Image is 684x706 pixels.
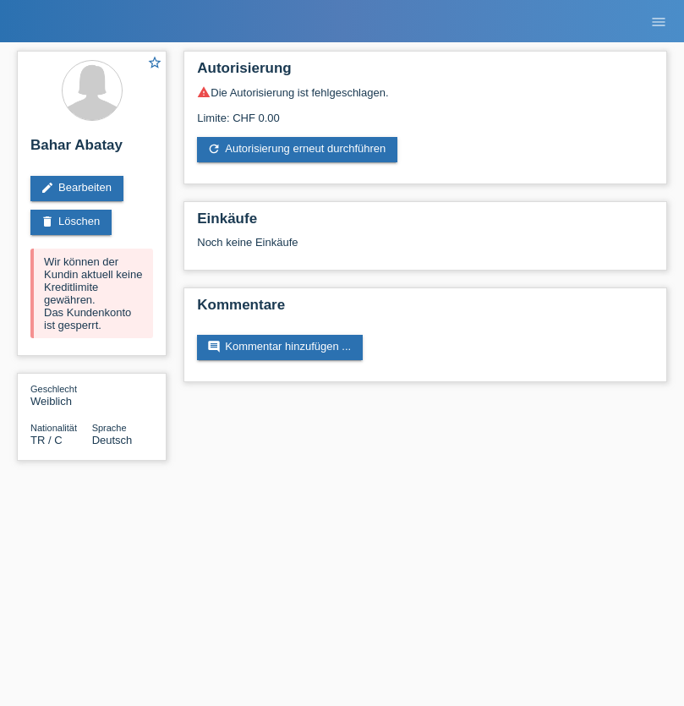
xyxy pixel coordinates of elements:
span: Geschlecht [30,384,77,394]
a: deleteLöschen [30,210,112,235]
span: Nationalität [30,423,77,433]
div: Weiblich [30,382,92,408]
a: commentKommentar hinzufügen ... [197,335,363,360]
a: refreshAutorisierung erneut durchführen [197,137,397,162]
a: star_border [147,55,162,73]
span: Sprache [92,423,127,433]
i: warning [197,85,211,99]
a: editBearbeiten [30,176,123,201]
h2: Einkäufe [197,211,654,236]
div: Limite: CHF 0.00 [197,99,654,124]
div: Die Autorisierung ist fehlgeschlagen. [197,85,654,99]
span: Deutsch [92,434,133,446]
h2: Autorisierung [197,60,654,85]
i: refresh [207,142,221,156]
a: menu [642,16,676,26]
i: menu [650,14,667,30]
i: edit [41,181,54,194]
h2: Bahar Abatay [30,137,153,162]
span: Türkei / C / 12.09.2011 [30,434,63,446]
h2: Kommentare [197,297,654,322]
i: delete [41,215,54,228]
div: Wir können der Kundin aktuell keine Kreditlimite gewähren. Das Kundenkonto ist gesperrt. [30,249,153,338]
i: star_border [147,55,162,70]
i: comment [207,340,221,353]
div: Noch keine Einkäufe [197,236,654,261]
